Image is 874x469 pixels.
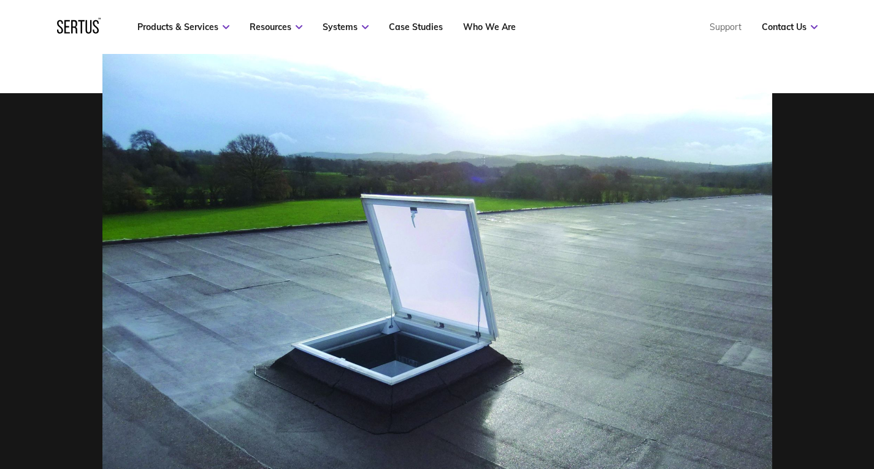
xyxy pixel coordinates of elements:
a: Resources [250,21,302,32]
iframe: Chat Widget [653,327,874,469]
a: Support [710,21,742,32]
a: Products & Services [137,21,229,32]
a: Case Studies [389,21,443,32]
a: Systems [323,21,369,32]
a: Who We Are [463,21,516,32]
a: Contact Us [762,21,818,32]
